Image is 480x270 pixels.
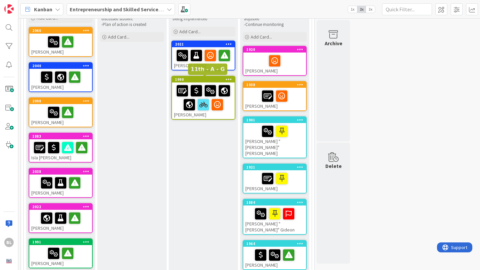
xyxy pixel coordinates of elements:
[243,117,306,158] div: 1901[PERSON_NAME] "[PERSON_NAME]" [PERSON_NAME]
[4,238,14,247] div: BL
[34,5,52,13] span: Kanban
[243,164,306,193] div: 1921[PERSON_NAME]
[243,200,306,205] div: 1884
[29,203,93,233] a: 2022[PERSON_NAME]
[32,204,92,209] div: 2022
[357,6,366,13] span: 2x
[29,104,92,127] div: [PERSON_NAME]
[382,3,432,15] input: Quick Filter...
[101,22,163,27] p: -Plan of action is created
[325,162,342,170] div: Delete
[29,28,92,56] div: 2066[PERSON_NAME]
[243,47,306,53] div: 1920
[246,200,306,205] div: 1884
[243,123,306,158] div: [PERSON_NAME] "[PERSON_NAME]" [PERSON_NAME]
[4,4,14,14] img: Visit kanbanzone.com
[29,245,92,268] div: [PERSON_NAME]
[14,1,30,9] span: Support
[29,204,92,210] div: 2022
[243,164,307,194] a: 1921[PERSON_NAME]
[29,168,93,198] a: 2038[PERSON_NAME]
[251,34,272,40] span: Add Card...
[29,97,93,127] a: 2098[PERSON_NAME]
[243,117,306,123] div: 1901
[246,165,306,170] div: 1921
[29,63,92,91] div: 2040[PERSON_NAME]
[171,41,235,70] a: 2021[PERSON_NAME]
[29,62,93,92] a: 2040[PERSON_NAME]
[366,6,375,13] span: 3x
[29,34,92,56] div: [PERSON_NAME]
[108,34,129,40] span: Add Card...
[29,169,92,175] div: 2038
[29,175,92,197] div: [PERSON_NAME]
[29,238,93,268] a: 1991[PERSON_NAME]
[172,76,235,119] div: 1990[PERSON_NAME]
[244,22,305,27] p: -Continue monitoring
[172,41,235,47] div: 2021
[29,169,92,197] div: 2038[PERSON_NAME]
[243,247,306,269] div: [PERSON_NAME]
[243,81,307,111] a: 1938[PERSON_NAME]
[29,98,92,127] div: 2098[PERSON_NAME]
[171,76,235,120] a: 1990[PERSON_NAME]
[243,46,307,76] a: 1920[PERSON_NAME]
[348,6,357,13] span: 1x
[29,133,92,162] div: 1883Isla [PERSON_NAME]
[29,28,92,34] div: 2066
[243,164,306,170] div: 1921
[243,88,306,110] div: [PERSON_NAME]
[243,205,306,234] div: [PERSON_NAME] "[PERSON_NAME]" Gideon
[179,29,201,35] span: Add Card...
[243,199,307,235] a: 1884[PERSON_NAME] "[PERSON_NAME]" Gideon
[175,42,235,47] div: 2021
[243,240,307,270] a: 1964[PERSON_NAME]
[243,82,306,110] div: 1938[PERSON_NAME]
[172,76,235,82] div: 1990
[29,239,92,245] div: 1991
[29,133,93,163] a: 1883Isla [PERSON_NAME]
[32,99,92,103] div: 2098
[32,240,92,244] div: 1991
[325,39,342,47] div: Archive
[246,82,306,87] div: 1938
[246,118,306,122] div: 1901
[29,69,92,91] div: [PERSON_NAME]
[246,47,306,52] div: 1920
[172,41,235,70] div: 2021[PERSON_NAME]
[246,241,306,246] div: 1964
[29,210,92,232] div: [PERSON_NAME]
[32,64,92,68] div: 2040
[32,169,92,174] div: 2038
[29,133,92,139] div: 1883
[243,53,306,75] div: [PERSON_NAME]
[243,170,306,193] div: [PERSON_NAME]
[243,47,306,75] div: 1920[PERSON_NAME]
[175,77,235,82] div: 1990
[29,139,92,162] div: Isla [PERSON_NAME]
[29,204,92,232] div: 2022[PERSON_NAME]
[243,241,306,247] div: 1964
[29,98,92,104] div: 2098
[172,82,235,119] div: [PERSON_NAME]
[172,47,235,70] div: [PERSON_NAME]
[70,6,233,13] b: Entrepreneurship and Skilled Services Interventions - [DATE]-[DATE]
[243,82,306,88] div: 1938
[243,200,306,234] div: 1884[PERSON_NAME] "[PERSON_NAME]" Gideon
[32,28,92,33] div: 2066
[243,116,307,158] a: 1901[PERSON_NAME] "[PERSON_NAME]" [PERSON_NAME]
[29,63,92,69] div: 2040
[191,66,225,72] h5: 11th - A - G
[29,239,92,268] div: 1991[PERSON_NAME]
[243,241,306,269] div: 1964[PERSON_NAME]
[4,256,14,266] img: avatar
[29,27,93,57] a: 2066[PERSON_NAME]
[32,134,92,139] div: 1883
